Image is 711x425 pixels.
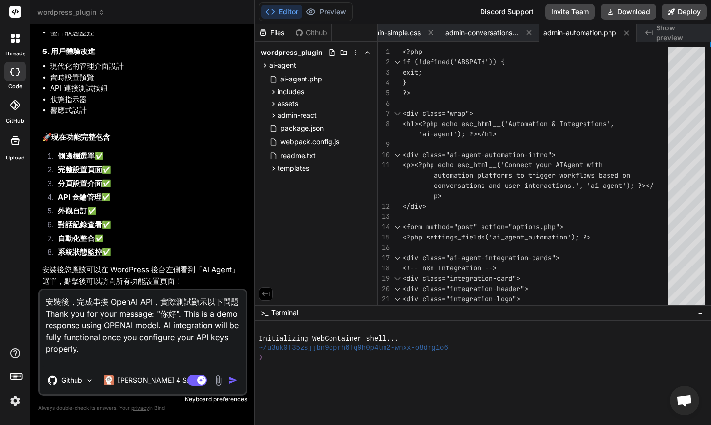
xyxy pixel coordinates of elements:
button: Download [601,4,656,20]
button: Preview [302,5,350,19]
label: GitHub [6,117,24,125]
span: <p><?php echo esc_html__('Connect your AI [403,160,563,169]
div: 16 [378,242,390,253]
li: 響應式設計 [50,105,245,116]
span: ; ?></ [630,181,654,190]
div: 9 [378,139,390,150]
li: ✅ [50,151,245,164]
span: p> [434,191,442,200]
div: Github [291,28,331,38]
span: <!-- n8n Integration --> [403,264,497,272]
img: icon [228,375,238,385]
div: 13 [378,212,390,222]
span: ations', [583,119,614,128]
label: Upload [6,154,25,162]
span: <div class="integration-logo"> [403,294,520,303]
div: 11 [378,160,390,170]
div: 1 [378,47,390,57]
li: API 連接測試按鈕 [50,83,245,94]
img: Claude 4 Sonnet [104,375,114,385]
span: Show preview [656,23,703,43]
span: templates [278,163,309,173]
strong: 對話記錄查看 [58,220,102,229]
span: wordpress_plugin [37,7,105,17]
div: 20 [378,284,390,294]
span: <form method="post" action="options.php"> [403,222,563,231]
span: admin-react [278,110,317,120]
div: Click to collapse the range. [391,57,404,67]
h2: 🚀 [42,132,245,143]
div: Files [255,28,291,38]
div: 17 [378,253,390,263]
span: admin-conversations.php [445,28,519,38]
div: 21 [378,294,390,304]
span: webpack.config.js [279,136,340,148]
strong: 現在功能完整包含 [51,133,110,142]
span: conversations and user interactions.', 'ai-agent') [434,181,630,190]
li: 狀態指示器 [50,94,245,106]
span: <?php settings_fields('ai_agent_automation [403,233,567,241]
div: Click to collapse the range. [391,108,404,119]
div: Click to collapse the range. [391,150,404,160]
div: 3 [378,67,390,78]
span: <div class="ai-agent-automation-intro"> [403,150,556,159]
strong: 系統狀態監控 [58,247,102,257]
div: 7 [378,108,390,119]
label: threads [4,50,25,58]
span: includes [278,87,304,97]
div: 10 [378,150,390,160]
p: 安裝後您應該可以在 WordPress 後台左側看到「AI Agent」選單，點擊後可以訪問所有功能設置頁面！ [42,265,245,287]
p: Github [61,375,82,385]
div: Click to collapse the range. [391,273,404,284]
span: readme.txt [279,150,317,161]
span: exit; [403,68,422,77]
li: 現代化的管理介面設計 [50,61,245,72]
div: Click to collapse the range. [391,222,404,232]
img: settings [7,393,24,409]
li: ✅ [50,206,245,219]
strong: 分頁設置介面 [58,179,102,188]
span: 'ai-agent'); ?></h1> [418,130,497,138]
li: 整合狀態監控 [50,27,245,38]
span: ❯ [259,353,263,362]
span: <div class="ai-agent-integration-cards"> [403,253,559,262]
label: code [8,82,22,91]
strong: 完整設置頁面 [58,165,102,174]
span: ai-agent.php [279,73,323,85]
div: Click to collapse the range. [391,294,404,304]
button: − [696,305,705,320]
div: Click to collapse the range. [391,253,404,263]
div: 5 [378,88,390,98]
span: privacy [131,405,149,411]
span: <h1><?php echo esc_html__('Automation & Integr [403,119,583,128]
li: ✅ [50,233,245,247]
span: package.json [279,122,325,134]
span: − [698,308,703,318]
span: <div class="integration-card"> [403,274,520,283]
div: 19 [378,273,390,284]
div: 打開聊天 [670,386,699,415]
span: if (!defined('ABSPATH')) { [403,57,505,66]
p: Keyboard preferences [38,396,247,403]
p: Always double-check its answers. Your in Bind [38,403,247,413]
strong: 外觀自訂 [58,206,87,215]
span: <?php [403,47,422,56]
div: 6 [378,98,390,108]
strong: 側邊欄選單 [58,151,95,160]
li: 實時設置預覽 [50,72,245,83]
li: ✅ [50,192,245,206]
img: attachment [213,375,224,386]
span: Terminal [271,308,298,318]
div: 12 [378,201,390,212]
button: Invite Team [545,4,595,20]
p: [PERSON_NAME] 4 S.. [118,375,191,385]
button: Editor [261,5,302,19]
div: 2 [378,57,390,67]
strong: 自動化整合 [58,234,95,243]
textarea: 安裝後，完成串接 OpenAI API，實際測試顯示以下問題 Thank you for your message: "你好". This is a demo response using OP... [40,290,246,367]
span: >_ [261,308,268,318]
div: 14 [378,222,390,232]
li: ✅ [50,178,245,192]
span: Agent with [563,160,603,169]
span: Initializing WebContainer shell... [259,334,399,344]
